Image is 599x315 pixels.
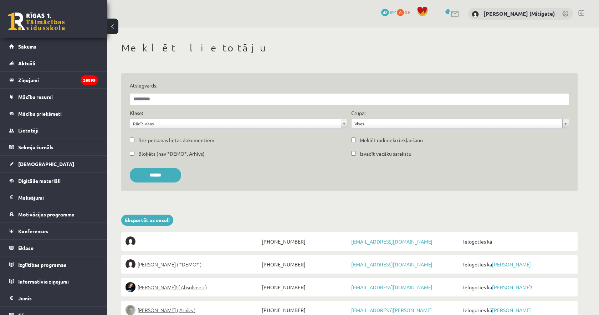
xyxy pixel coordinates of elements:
a: Ziņojumi26899 [9,72,98,88]
a: [PERSON_NAME]! ( Absolventi ) [126,282,260,292]
span: 42 [381,9,389,16]
a: [EMAIL_ADDRESS][DOMAIN_NAME] [351,238,432,245]
span: xp [405,9,410,15]
label: Bez personas lietas dokumentiem [138,136,214,144]
a: [PERSON_NAME] [492,261,531,267]
a: [EMAIL_ADDRESS][DOMAIN_NAME] [351,261,432,267]
a: [EMAIL_ADDRESS][DOMAIN_NAME] [351,284,432,290]
img: Sofija Anrio-Karlauska! [126,282,135,292]
span: Mācību resursi [18,94,53,100]
a: [PERSON_NAME] ( *DEMO* ) [126,259,260,269]
a: Lietotāji [9,122,98,139]
a: Konferences [9,223,98,239]
a: Visas [352,119,569,128]
a: Sākums [9,38,98,55]
span: [PHONE_NUMBER] [260,305,349,315]
a: Izglītības programas [9,256,98,273]
a: [PERSON_NAME] (Mitigate) [483,10,555,17]
span: Sekmju žurnāls [18,144,53,150]
a: [PERSON_NAME] [492,307,531,313]
a: Maksājumi [9,189,98,206]
span: Jumis [18,295,32,301]
span: Motivācijas programma [18,211,75,217]
span: Lietotāji [18,127,39,134]
a: Mācību resursi [9,89,98,105]
span: Digitālie materiāli [18,177,61,184]
span: Ielogoties kā [461,259,573,269]
span: Aktuāli [18,60,35,66]
span: Informatīvie ziņojumi [18,278,69,285]
a: Eksportēt uz exceli [121,215,173,226]
h1: Meklēt lietotāju [121,42,578,54]
span: Ielogoties kā [461,236,573,246]
a: [DEMOGRAPHIC_DATA] [9,156,98,172]
i: 26899 [81,75,98,85]
label: Bloķēts (nav *DEMO*, Arhīvs) [138,150,205,157]
span: [PERSON_NAME] ( Arhīvs ) [138,305,195,315]
span: Eklase [18,245,34,251]
a: [PERSON_NAME]! [492,284,532,290]
span: Mācību priekšmeti [18,110,62,117]
span: [PHONE_NUMBER] [260,236,349,246]
span: Ielogoties kā [461,282,573,292]
a: Aktuāli [9,55,98,71]
a: Sekmju žurnāls [9,139,98,155]
label: Izvadīt vecāku sarakstu [360,150,411,157]
a: 42 mP [381,9,396,15]
label: Meklēt radinieku iekļaušanu [360,136,423,144]
span: Sākums [18,43,36,50]
span: [DEMOGRAPHIC_DATA] [18,161,74,167]
span: Rādīt visas [133,119,338,128]
label: Atslēgvārds: [130,82,569,89]
a: Rādīt visas [130,119,347,128]
a: Jumis [9,290,98,306]
span: [PERSON_NAME] ( *DEMO* ) [138,259,201,269]
a: Motivācijas programma [9,206,98,222]
span: Konferences [18,228,48,234]
a: Eklase [9,240,98,256]
a: Informatīvie ziņojumi [9,273,98,290]
label: Grupa: [351,109,365,117]
span: [PHONE_NUMBER] [260,259,349,269]
img: Vitālijs Viļums (Mitigate) [472,11,479,18]
span: Visas [354,119,559,128]
legend: Maksājumi [18,189,98,206]
legend: Ziņojumi [18,72,98,88]
span: mP [390,9,396,15]
a: Rīgas 1. Tālmācības vidusskola [8,12,65,30]
a: 0 xp [397,9,413,15]
img: Lelde Braune [126,305,135,315]
label: Klase: [130,109,143,117]
span: [PERSON_NAME]! ( Absolventi ) [138,282,207,292]
a: Mācību priekšmeti [9,105,98,122]
span: [PHONE_NUMBER] [260,282,349,292]
span: Ielogoties kā [461,305,573,315]
a: Digitālie materiāli [9,172,98,189]
img: Elīna Elizabete Ancveriņa [126,259,135,269]
span: Izglītības programas [18,261,66,268]
a: [PERSON_NAME] ( Arhīvs ) [126,305,260,315]
span: 0 [397,9,404,16]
